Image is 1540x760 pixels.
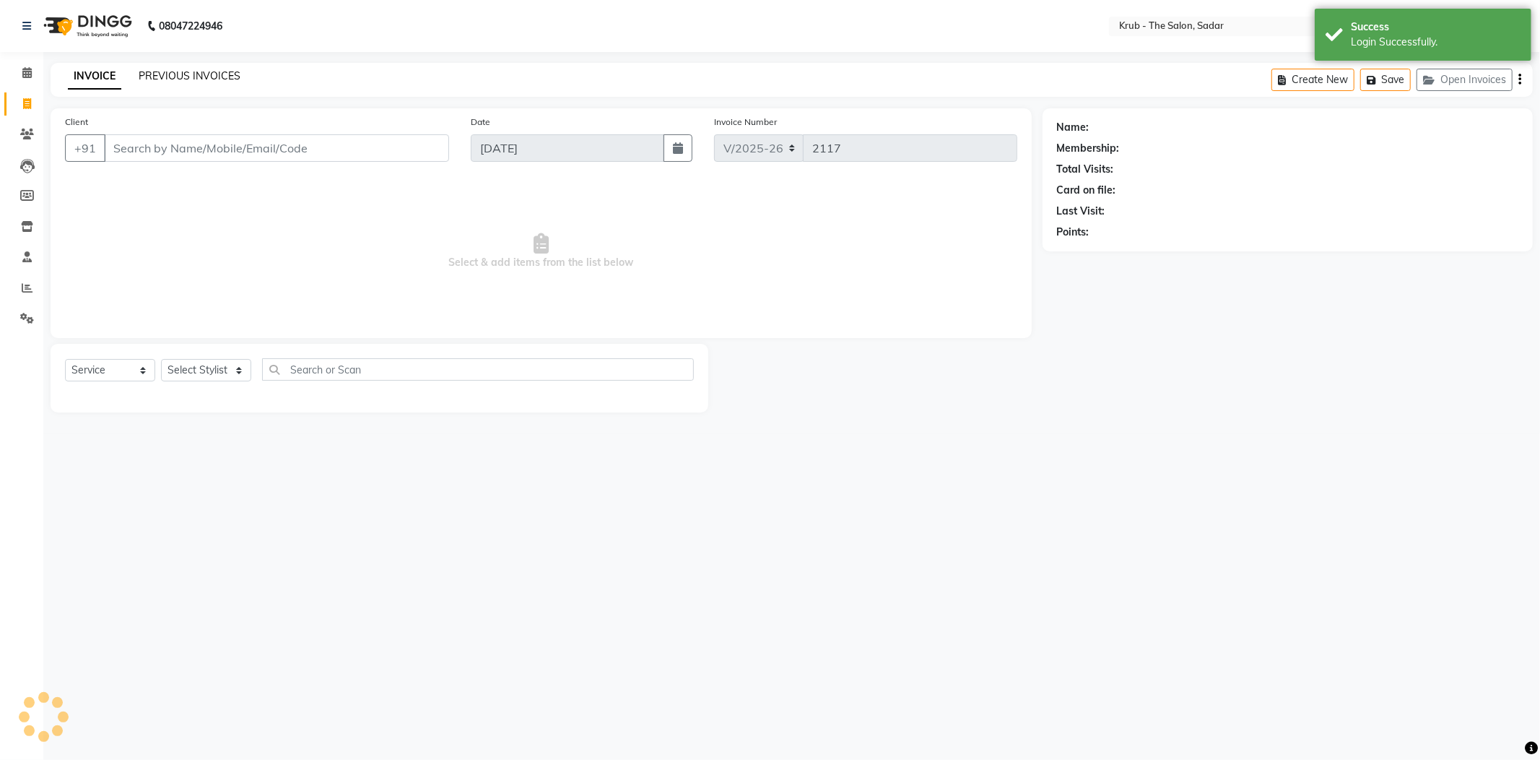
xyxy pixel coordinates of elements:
div: Total Visits: [1057,162,1114,177]
div: Membership: [1057,141,1120,156]
div: Points: [1057,225,1089,240]
div: Login Successfully. [1351,35,1521,50]
input: Search by Name/Mobile/Email/Code [104,134,449,162]
a: PREVIOUS INVOICES [139,69,240,82]
button: +91 [65,134,105,162]
label: Client [65,116,88,129]
label: Invoice Number [714,116,777,129]
div: Success [1351,20,1521,35]
div: Card on file: [1057,183,1116,198]
button: Create New [1271,69,1354,91]
div: Last Visit: [1057,204,1105,219]
img: logo [37,6,136,46]
input: Search or Scan [262,358,694,381]
a: INVOICE [68,64,121,90]
div: Name: [1057,120,1089,135]
label: Date [471,116,490,129]
b: 08047224946 [159,6,222,46]
span: Select & add items from the list below [65,179,1017,324]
